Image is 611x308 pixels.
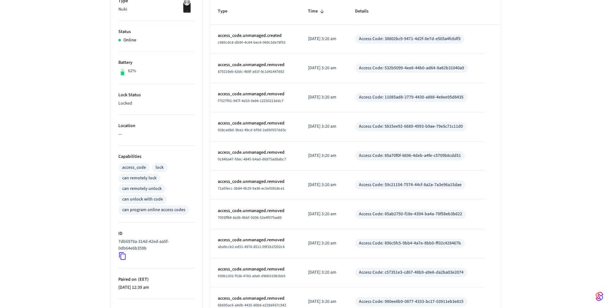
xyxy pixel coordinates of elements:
p: access_code.unmanaged.removed [218,149,293,156]
div: access_code [122,164,146,171]
div: Access Code: 5815ee92-6689-4993-b9ae-79e5c71c11d0 [359,123,463,130]
p: access_code.unmanaged.removed [218,178,293,185]
span: Time [308,6,326,16]
p: 62% [128,68,136,74]
span: Details [355,6,377,16]
p: [DATE] 3:20 am [308,36,340,42]
p: access_code.unmanaged.created [218,32,293,39]
p: Lock Status [118,92,195,98]
p: [DATE] 3:20 am [308,152,340,159]
span: 7003ff84-8a36-4bbf-9206-52e4f07faa89 [218,215,282,220]
span: 039b1202-f536-4783-a9a0-d96b51981bb5 [218,273,285,279]
p: [DATE] 3:20 am [308,211,340,218]
span: 6b695ac6-a4db-4435-80b8-e229d437c942 [218,303,286,308]
p: access_code.unmanaged.removed [218,62,293,68]
span: Type [218,6,236,16]
div: Access Code: 896c5fc5-9bb4-4a7e-8bb0-ff02c428467b [359,240,461,247]
div: can program online access codes [122,207,185,213]
p: 7db6979a-314d-42ed-aa5f-0db64e6b359b [118,238,192,252]
p: ID [118,230,195,237]
p: Capabilities [118,153,195,160]
p: access_code.unmanaged.removed [218,237,293,244]
p: [DATE] 3:20 am [308,240,340,247]
div: Access Code: c57351e3-cd67-48b9-a9e6-da2ba03e2074 [359,269,463,276]
div: lock [156,164,164,171]
div: can unlock with code [122,196,163,203]
p: [DATE] 3:20 am [308,182,340,188]
p: [DATE] 12:39 am [118,284,195,291]
span: f7527f01-947f-4d10-9a94-12250213ddc7 [218,98,284,104]
p: Battery [118,59,195,66]
div: Access Code: 532b5099-4ee8-44b0-ad64-8a82b31040a9 [359,65,464,72]
div: Access Code: 59c21154-7574-44cf-8a2a-7a3e96a15dae [359,182,462,188]
p: Paired on [118,276,195,283]
p: access_code.unmanaged.removed [218,91,293,98]
div: Access Code: 85a70f0f-6696-4deb-a4fe-c5709b8cdd51 [359,152,461,159]
p: [DATE] 3:20 am [308,65,340,72]
p: Location [118,123,195,129]
span: 71a5fecc-3b84-4b29-9a36-ec5e50818ce1 [218,186,284,191]
p: access_code.unmanaged.removed [218,266,293,273]
p: access_code.unmanaged.removed [218,208,293,214]
p: [DATE] 3:20 am [308,94,340,101]
p: — [118,131,195,138]
div: Access Code: 38802bc9-9471-4d2f-8e7d-e505a4fc6df3 [359,36,461,42]
span: ( EET ) [137,276,149,283]
span: 870219eb-63dc-469f-a91f-9c1d41447692 [218,69,284,74]
p: Nuki [118,6,195,13]
img: SeamLogoGradient.69752ec5.svg [596,291,603,302]
p: Locked [118,100,195,107]
p: Status [118,29,195,35]
div: Access Code: 11085ad8-2779-4430-a888-4e8ee95d8435 [359,94,463,101]
span: c985cdc8-db90-4c64-bec6-069c2de78f53 [218,40,285,45]
div: Access Code: 85ab2750-f18e-4394-ba4a-78f58eb3b622 [359,211,462,218]
span: aba9ccb2-ed51-4976-8511-09f1b1f202c4 [218,244,284,250]
p: Online [123,37,136,44]
span: 928cad8d-3ba1-49cd-bf0d-2a950557dd3c [218,127,286,133]
p: [DATE] 3:20 am [308,269,340,276]
p: access_code.unmanaged.removed [218,120,293,127]
div: Access Code: 980ee8b9-0877-4333-bc17-03911eb3e815 [359,298,463,305]
div: can remotely unlock [122,185,162,192]
p: [DATE] 3:20 am [308,298,340,305]
span: 0c84ba47-fdec-4845-b4ad-d6975ad8abc7 [218,157,286,162]
div: can remotely lock [122,175,157,182]
p: access_code.unmanaged.removed [218,295,293,302]
p: [DATE] 3:20 am [308,123,340,130]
